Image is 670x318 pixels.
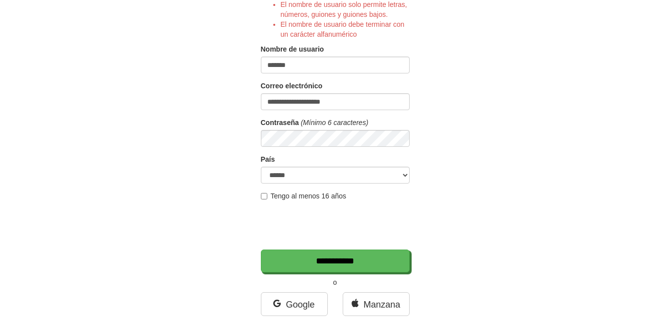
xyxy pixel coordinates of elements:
[271,192,347,200] font: Tengo al menos 16 años
[261,155,275,163] font: País
[261,292,328,316] a: Google
[261,206,412,245] iframe: reCAPTCHA
[286,300,314,310] font: Google
[261,45,324,53] font: Nombre de usuario
[261,193,267,199] input: Tengo al menos 16 años
[281,0,407,18] font: El nombre de usuario solo permite letras, números, guiones y guiones bajos.
[343,292,410,316] a: Manzana
[261,82,322,90] font: Correo electrónico
[333,278,337,286] font: o
[364,300,400,310] font: Manzana
[301,119,368,127] font: (Mínimo 6 caracteres)
[261,119,299,127] font: Contraseña
[281,20,405,38] font: El nombre de usuario debe terminar con un carácter alfanumérico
